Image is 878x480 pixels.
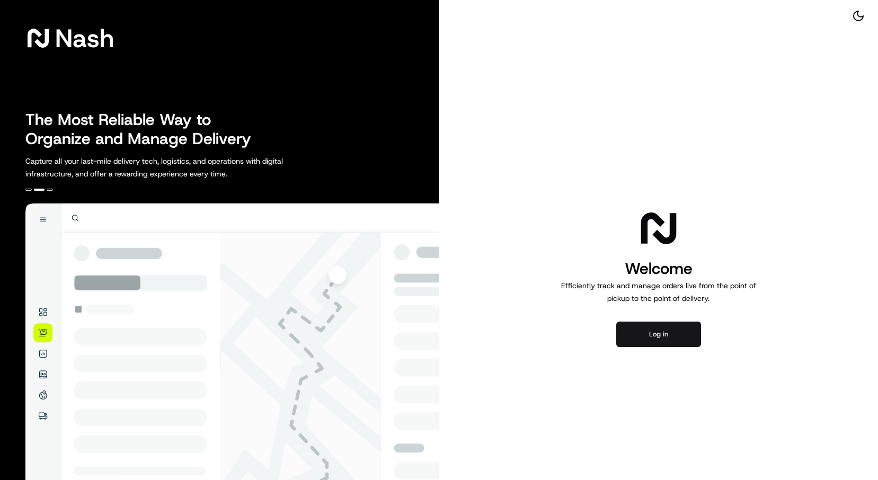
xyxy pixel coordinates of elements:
p: Capture all your last-mile delivery tech, logistics, and operations with digital infrastructure, ... [25,155,331,180]
h2: The Most Reliable Way to Organize and Manage Delivery [25,110,263,148]
span: Nash [55,28,114,49]
button: Log in [616,322,701,347]
p: Efficiently track and manage orders live from the point of pickup to the point of delivery. [557,279,760,305]
h1: Welcome [557,258,760,279]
